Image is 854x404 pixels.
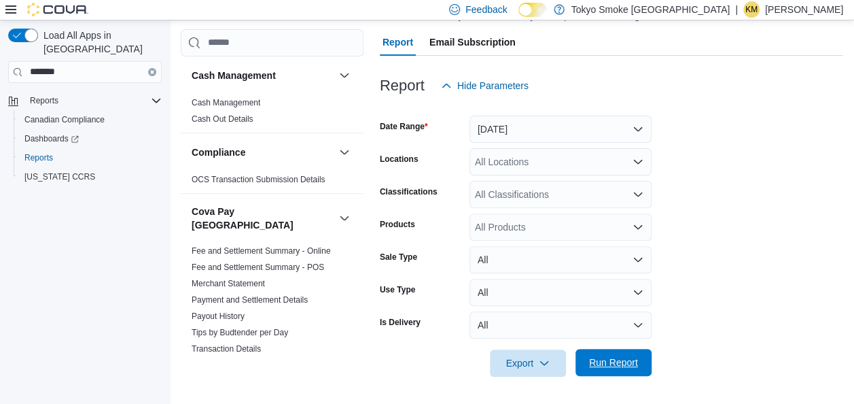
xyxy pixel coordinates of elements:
[14,148,167,167] button: Reports
[589,356,638,369] span: Run Report
[192,146,245,159] h3: Compliance
[19,112,110,128] a: Canadian Compliance
[192,146,334,159] button: Compliance
[633,156,643,167] button: Open list of options
[765,1,843,18] p: [PERSON_NAME]
[24,133,79,144] span: Dashboards
[14,129,167,148] a: Dashboards
[27,3,88,16] img: Cova
[192,279,265,288] a: Merchant Statement
[192,328,288,337] a: Tips by Budtender per Day
[181,243,363,363] div: Cova Pay [GEOGRAPHIC_DATA]
[571,1,730,18] p: Tokyo Smoke [GEOGRAPHIC_DATA]
[192,114,253,124] a: Cash Out Details
[192,294,308,305] span: Payment and Settlement Details
[192,246,331,256] span: Fee and Settlement Summary - Online
[24,171,95,182] span: [US_STATE] CCRS
[181,95,363,133] div: Cash Management
[24,114,105,125] span: Canadian Compliance
[148,68,156,76] button: Clear input
[735,1,738,18] p: |
[19,150,162,166] span: Reports
[336,67,353,84] button: Cash Management
[336,144,353,161] button: Compliance
[743,1,760,18] div: Krista Maitland
[19,150,58,166] a: Reports
[14,167,167,186] button: [US_STATE] CCRS
[465,3,507,16] span: Feedback
[192,263,324,272] a: Fee and Settlement Summary - POS
[192,205,334,232] button: Cova Pay [GEOGRAPHIC_DATA]
[19,169,162,185] span: Washington CCRS
[380,284,415,295] label: Use Type
[380,78,425,94] h3: Report
[24,92,64,109] button: Reports
[518,17,519,18] span: Dark Mode
[192,174,325,185] span: OCS Transaction Submission Details
[19,131,84,147] a: Dashboards
[380,121,428,132] label: Date Range
[8,86,162,222] nav: Complex example
[336,210,353,226] button: Cova Pay [GEOGRAPHIC_DATA]
[429,29,516,56] span: Email Subscription
[3,91,167,110] button: Reports
[457,79,529,92] span: Hide Parameters
[192,69,334,82] button: Cash Management
[19,169,101,185] a: [US_STATE] CCRS
[745,1,758,18] span: KM
[518,3,547,17] input: Dark Mode
[469,246,652,273] button: All
[380,252,417,263] label: Sale Type
[192,343,261,354] span: Transaction Details
[192,97,260,108] span: Cash Management
[24,152,53,163] span: Reports
[490,350,566,377] button: Export
[14,110,167,129] button: Canadian Compliance
[435,72,534,99] button: Hide Parameters
[192,175,325,184] a: OCS Transaction Submission Details
[192,246,331,256] a: Fee and Settlement Summary - Online
[633,222,643,233] button: Open list of options
[192,327,288,338] span: Tips by Budtender per Day
[181,171,363,193] div: Compliance
[192,114,253,124] span: Cash Out Details
[469,116,652,143] button: [DATE]
[19,131,162,147] span: Dashboards
[19,112,162,128] span: Canadian Compliance
[380,186,438,197] label: Classifications
[192,344,261,354] a: Transaction Details
[380,317,421,328] label: Is Delivery
[469,312,652,339] button: All
[380,154,419,165] label: Locations
[498,350,558,377] span: Export
[633,189,643,200] button: Open list of options
[469,279,652,306] button: All
[192,69,276,82] h3: Cash Management
[380,219,415,230] label: Products
[24,92,162,109] span: Reports
[192,295,308,305] a: Payment and Settlement Details
[192,98,260,107] a: Cash Management
[192,278,265,289] span: Merchant Statement
[575,349,652,376] button: Run Report
[38,29,162,56] span: Load All Apps in [GEOGRAPHIC_DATA]
[192,312,245,321] a: Payout History
[382,29,413,56] span: Report
[192,311,245,322] span: Payout History
[30,95,58,106] span: Reports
